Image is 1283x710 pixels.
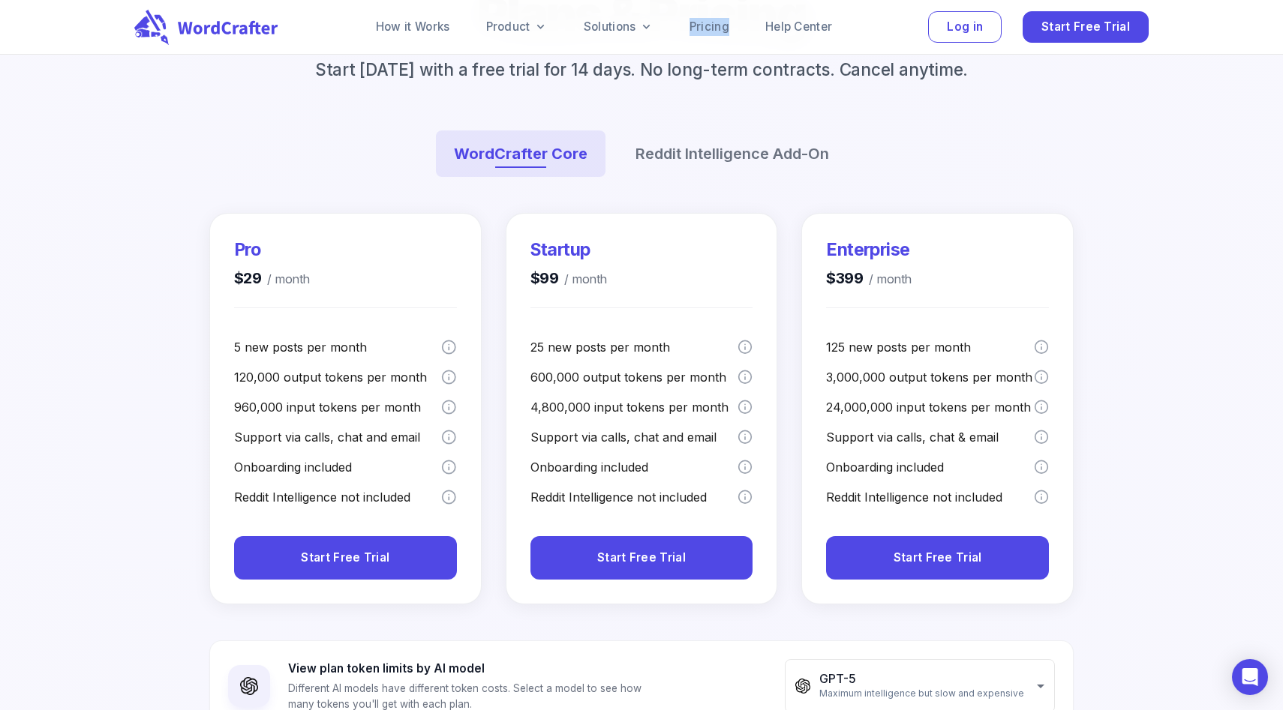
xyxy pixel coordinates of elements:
[1034,459,1049,475] svg: We offer a comprehensive, hands-on onboarding for the entire team for customers with the enterpri...
[826,398,1033,416] p: 24,000,000 input tokens per month
[1023,11,1149,43] button: Start Free Trial
[826,268,911,289] h4: $399
[558,269,606,289] span: / month
[1034,399,1049,415] svg: Input tokens are the words you provide to the AI model as instructions. You can think of tokens a...
[234,338,441,356] p: 5 new posts per month
[376,18,450,36] a: How it Works
[301,548,389,568] span: Start Free Trial
[441,459,456,475] svg: We offer a comprehensive, hands-on onboarding for the entire team for customers with the pro plan...
[826,458,1033,476] p: Onboarding included
[947,17,983,37] span: Log in
[530,398,738,416] p: 4,800,000 input tokens per month
[234,398,441,416] p: 960,000 input tokens per month
[1034,489,1049,505] svg: Reddit Intelligence is a premium add-on that must be purchased separately. It provides Reddit dat...
[1232,659,1268,695] div: Open Intercom Messenger
[1034,369,1049,385] svg: Output tokens are the words/characters the model generates in response to your instructions. You ...
[819,686,1024,701] span: Maximum intelligence but slow and expensive
[928,11,1002,43] button: Log in
[819,672,1024,686] p: GPT-5
[597,548,686,568] span: Start Free Trial
[234,238,310,262] h3: Pro
[690,18,729,36] a: Pricing
[441,339,456,355] svg: A post is a new piece of content, an imported content for optimization or a content brief.
[826,368,1033,386] p: 3,000,000 output tokens per month
[1034,339,1049,355] svg: A post is a new piece of content, an imported content for optimization or a content brief.
[234,488,441,506] p: Reddit Intelligence not included
[261,269,309,289] span: / month
[441,369,456,385] svg: Output tokens are the words/characters the model generates in response to your instructions. You ...
[738,429,753,445] svg: We offer support via calls, chat and email to our customers with the startup plan
[863,269,911,289] span: / month
[530,368,738,386] p: 600,000 output tokens per month
[738,459,753,475] svg: We offer a comprehensive, hands-on onboarding for the entire team for customers with the startup ...
[530,488,738,506] p: Reddit Intelligence not included
[234,368,441,386] p: 120,000 output tokens per month
[291,57,992,82] p: Start [DATE] with a free trial for 14 days. No long-term contracts. Cancel anytime.
[765,18,832,36] a: Help Center
[436,130,605,177] button: WordCrafter Core
[234,428,441,446] p: Support via calls, chat and email
[738,339,753,355] svg: A post is a new piece of content, an imported content for optimization or a content brief.
[826,238,911,262] h3: Enterprise
[1041,17,1130,37] span: Start Free Trial
[826,536,1049,580] button: Start Free Trial
[1034,429,1049,445] svg: We offer support via calls, chat and email to our customers with the enterprise plan
[530,238,607,262] h3: Startup
[240,677,258,695] img: GPT-5
[234,268,310,289] h4: $29
[441,489,456,505] svg: Reddit Intelligence is a premium add-on that must be purchased separately. It provides Reddit dat...
[530,338,738,356] p: 25 new posts per month
[530,428,738,446] p: Support via calls, chat and email
[617,130,847,177] button: Reddit Intelligence Add-On
[826,488,1033,506] p: Reddit Intelligence not included
[234,458,441,476] p: Onboarding included
[826,338,1033,356] p: 125 new posts per month
[738,399,753,415] svg: Input tokens are the words you provide to the AI model as instructions. You can think of tokens a...
[530,268,607,289] h4: $99
[288,661,665,678] p: View plan token limits by AI model
[894,548,982,568] span: Start Free Trial
[738,489,753,505] svg: Reddit Intelligence is a premium add-on that must be purchased separately. It provides Reddit dat...
[584,18,654,36] a: Solutions
[486,18,548,36] a: Product
[826,428,1033,446] p: Support via calls, chat & email
[738,369,753,385] svg: Output tokens are the words/characters the model generates in response to your instructions. You ...
[530,536,753,580] button: Start Free Trial
[530,458,738,476] p: Onboarding included
[441,399,456,415] svg: Input tokens are the words you provide to the AI model as instructions. You can think of tokens a...
[234,536,457,580] button: Start Free Trial
[441,429,456,445] svg: We offer support via calls, chat and email to our customers with the pro plan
